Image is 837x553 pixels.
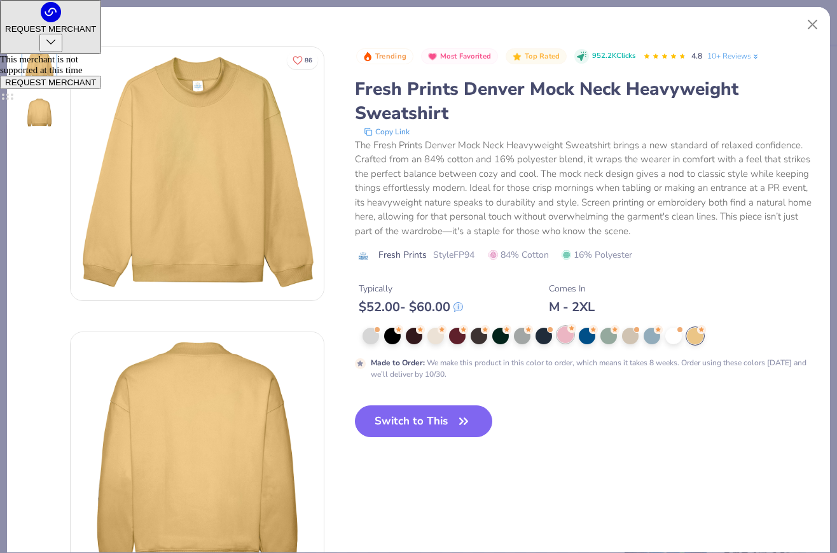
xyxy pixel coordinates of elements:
div: We make this product in this color to order, which means it takes 8 weeks. Order using these colo... [371,357,816,380]
span: 16% Polyester [562,248,632,262]
button: Switch to This [355,405,493,437]
img: Front [71,47,324,300]
div: The Fresh Prints Denver Mock Neck Heavyweight Sweatshirt brings a new standard of relaxed confide... [355,138,816,239]
div: Typically [359,282,463,295]
div: Comes In [549,282,595,295]
strong: Made to Order : [371,358,425,368]
img: brand logo [355,251,372,261]
div: M - 2XL [549,299,595,315]
span: 84% Cotton [488,248,549,262]
span: Style FP94 [433,248,474,262]
div: $ 52.00 - $ 60.00 [359,299,463,315]
img: Back [24,97,55,128]
span: Fresh Prints [378,248,427,262]
button: copy to clipboard [360,125,413,138]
